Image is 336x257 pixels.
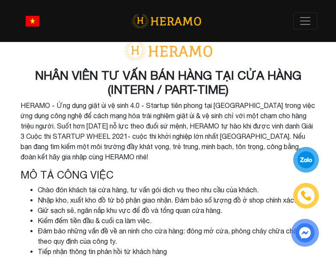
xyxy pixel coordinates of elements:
a: phone-icon [294,184,318,207]
li: Đảm bảo những vấn đề về an ninh cho cửa hàng: đóng mở cửa, phòng cháy chữa cháy,... theo quy định... [38,226,316,246]
li: Giữ sạch sẽ, ngăn nắp khu vực để đồ và tổng quan cửa hàng. [38,205,316,215]
li: Kiểm đếm tiền đầu & cuối ca làm việc. [38,215,316,226]
img: logo [131,12,201,30]
li: Tiếp nhận thông tin phản hồi từ khách hàng [38,246,316,257]
p: HERAMO - Ứng dụng giặt ủi vệ sinh 4.0 - Startup tiên phong tại [GEOGRAPHIC_DATA] trong việc ứng d... [21,100,316,162]
h4: Mô tả công việc [21,169,316,181]
h3: NHÂN VIÊN TƯ VẤN BÁN HÀNG TẠI CỬA HÀNG (INTERN / PART-TIME) [21,68,316,97]
li: Nhập kho, xuất kho đồ từ bộ phận giao nhận. Đảm bảo số lượng đồ ở shop chính xác. [38,195,316,205]
li: Chào đón khách tại cửa hàng, tư vấn gói dịch vụ theo nhu cầu của khách. [38,185,316,195]
img: logo-with-text.png [121,41,215,61]
img: vn-flag.png [26,16,39,27]
img: phone-icon [301,191,311,201]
